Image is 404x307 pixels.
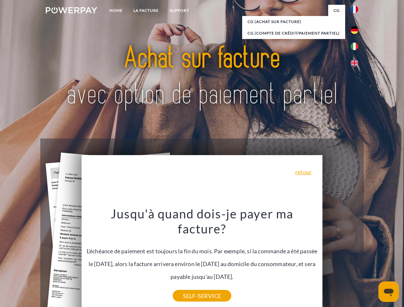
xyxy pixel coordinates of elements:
[328,5,345,16] a: CG
[85,206,319,237] h3: Jusqu'à quand dois-je payer ma facture?
[242,16,345,28] a: CG (achat sur facture)
[85,206,319,296] div: L'échéance de paiement est toujours la fin du mois. Par exemple, si la commande a été passée le [...
[46,7,97,13] img: logo-powerpay-white.svg
[351,59,358,67] img: en
[351,5,358,13] img: fr
[351,43,358,50] img: it
[378,281,399,302] iframe: Bouton de lancement de la fenêtre de messagerie
[351,26,358,34] img: de
[242,28,345,39] a: CG (Compte de crédit/paiement partiel)
[128,5,164,16] a: LA FACTURE
[295,169,312,175] a: retour
[164,5,194,16] a: Support
[173,290,231,302] a: SELF-SERVICE
[61,31,343,122] img: title-powerpay_fr.svg
[104,5,128,16] a: Home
